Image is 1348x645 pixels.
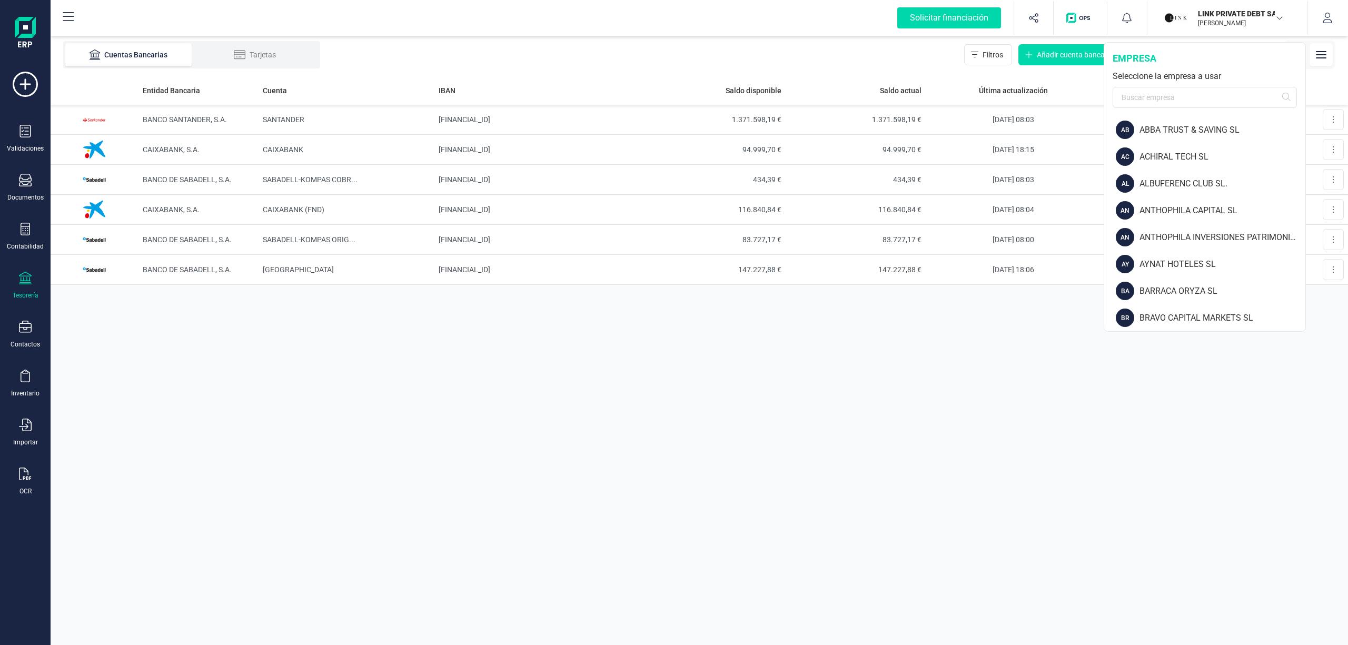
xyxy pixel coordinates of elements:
span: BANCO DE SABADELL, S.A. [143,235,232,244]
p: [PERSON_NAME] [1198,19,1282,27]
span: 1.371.598,19 € [649,114,781,125]
div: Validaciones [7,144,44,153]
span: [DATE] 08:04 [993,205,1034,214]
div: AN [1116,228,1134,246]
span: CAIXABANK [263,145,303,154]
div: Inventario [11,389,39,398]
div: AN [1116,201,1134,220]
button: Logo de OPS [1060,1,1101,35]
div: Seleccione la empresa a usar [1113,70,1297,83]
div: Cuentas Bancarias [86,49,171,60]
span: 116.840,84 € [649,204,781,215]
td: [FINANCIAL_ID] [434,165,645,195]
div: Solicitar financiación [897,7,1001,28]
div: BA [1116,282,1134,300]
div: OCR [19,487,32,495]
div: Tesorería [13,291,38,300]
span: IBAN [439,85,455,96]
img: Imagen de BANCO SANTANDER, S.A. [78,104,110,135]
img: Logo Finanedi [15,17,36,51]
span: SANTANDER [263,115,304,124]
div: AYNAT HOTELES SL [1139,258,1305,271]
div: Documentos [7,193,44,202]
span: BANCO DE SABADELL, S.A. [143,265,232,274]
div: Contabilidad [7,242,44,251]
span: 434,39 € [649,174,781,185]
div: AC [1116,147,1134,166]
div: ABBA TRUST & SAVING SL [1139,124,1305,136]
td: [FINANCIAL_ID] [434,105,645,135]
input: Buscar empresa [1113,87,1297,108]
span: Filtros [983,49,1003,60]
span: Saldo disponible [726,85,781,96]
button: Solicitar financiación [885,1,1014,35]
div: AY [1116,255,1134,273]
span: Saldo actual [880,85,921,96]
div: BR [1116,309,1134,327]
div: BRAVO CAPITAL MARKETS SL [1139,312,1305,324]
span: [GEOGRAPHIC_DATA] [263,265,334,274]
img: Logo de OPS [1066,13,1094,23]
td: [FINANCIAL_ID] [434,225,645,255]
div: ANTHOPHILA CAPITAL SL [1139,204,1305,217]
div: ALBUFERENC CLUB SL. [1139,177,1305,190]
div: Importar [13,438,38,446]
img: Imagen de CAIXABANK, S.A. [78,194,110,225]
img: Imagen de BANCO DE SABADELL, S.A. [78,164,110,195]
div: ACHIRAL TECH SL [1139,151,1305,163]
span: 434,39 € [790,174,922,185]
span: CAIXABANK (FND) [263,205,324,214]
img: Imagen de CAIXABANK, S.A. [78,134,110,165]
div: Contactos [11,340,40,349]
span: CAIXABANK, S.A. [143,205,200,214]
div: AB [1116,121,1134,139]
span: 94.999,70 € [649,144,781,155]
span: Entidad Bancaria [143,85,200,96]
td: [FINANCIAL_ID] [434,135,645,165]
span: [DATE] 18:06 [993,265,1034,274]
span: 94.999,70 € [790,144,922,155]
span: 116.840,84 € [790,204,922,215]
button: LILINK PRIVATE DEBT SA[PERSON_NAME] [1160,1,1295,35]
span: [DATE] 08:03 [993,115,1034,124]
td: [FINANCIAL_ID] [434,195,645,225]
span: Cuenta [263,85,287,96]
button: Añadir cuenta bancaria [1018,44,1122,65]
div: BARRACA ORYZA SL [1139,285,1305,297]
span: [DATE] 18:15 [993,145,1034,154]
span: SABADELL-KOMPAS COBR ... [263,175,358,184]
span: BANCO SANTANDER, S.A. [143,115,227,124]
span: Añadir cuenta bancaria [1037,49,1113,60]
span: SABADELL-KOMPAS ORIG ... [263,235,355,244]
span: 147.227,88 € [649,264,781,275]
img: LI [1164,6,1187,29]
td: [FINANCIAL_ID] [434,255,645,285]
span: 1.371.598,19 € [790,114,922,125]
span: CAIXABANK, S.A. [143,145,200,154]
div: ANTHOPHILA INVERSIONES PATRIMONIALES SL [1139,231,1305,244]
div: Tarjetas [213,49,297,60]
span: [DATE] 08:03 [993,175,1034,184]
div: empresa [1113,51,1297,66]
button: Filtros [964,44,1012,65]
p: LINK PRIVATE DEBT SA [1198,8,1282,19]
span: [DATE] 08:00 [993,235,1034,244]
span: Última actualización [979,85,1048,96]
img: Imagen de BANCO DE SABADELL, S.A. [78,224,110,255]
img: Imagen de BANCO DE SABADELL, S.A. [78,254,110,285]
span: 83.727,17 € [649,234,781,245]
div: AL [1116,174,1134,193]
span: BANCO DE SABADELL, S.A. [143,175,232,184]
span: 83.727,17 € [790,234,922,245]
span: 147.227,88 € [790,264,922,275]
